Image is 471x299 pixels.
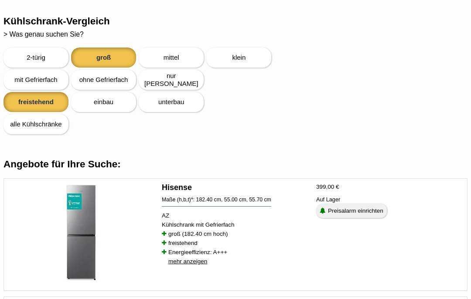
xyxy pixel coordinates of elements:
[162,220,309,229] div: Kühlschrank mit Gefrierfach
[7,54,65,61] span: 2-türig
[142,71,201,89] div: nur [PERSON_NAME]
[196,197,223,203] span: 182.40 cm,
[74,93,133,111] div: einbau
[74,54,133,61] span: groß
[162,182,309,207] a: Hisense Maße (h,b,t)*: 182.40 cm, 55.00 cm, 55.70 cm
[142,54,201,61] span: mittel
[209,54,268,61] span: klein
[7,71,65,89] div: mit Gefrierfach
[74,71,133,89] div: ohne Gefrierfach
[162,238,309,248] li: freistehend
[142,93,201,111] div: unterbau
[158,211,313,266] div: AZ
[316,182,464,191] div: 399,00 €
[224,197,248,203] span: 55.00 cm,
[168,253,207,270] div: mehr anzeigen
[7,115,65,133] div: alle Kühlschränke
[162,229,309,238] li: groß (182.40 cm hoch)
[162,197,271,207] div: Maße (h,b,t)*:
[31,182,131,282] img: Kühlschrank mit Gefrierfach - groß - freistehend
[316,196,464,204] div: Auf Lager
[316,204,387,218] a: Preisalarm einrichten
[7,93,65,111] div: freistehend
[162,182,309,193] h4: Hisense
[249,197,271,203] span: 55.70 cm
[3,31,84,38] span: > Was genau suchen Sie?
[162,248,309,257] li: Energieeffizienz: A+++
[3,15,468,41] h2: Kühlschrank-Vergleich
